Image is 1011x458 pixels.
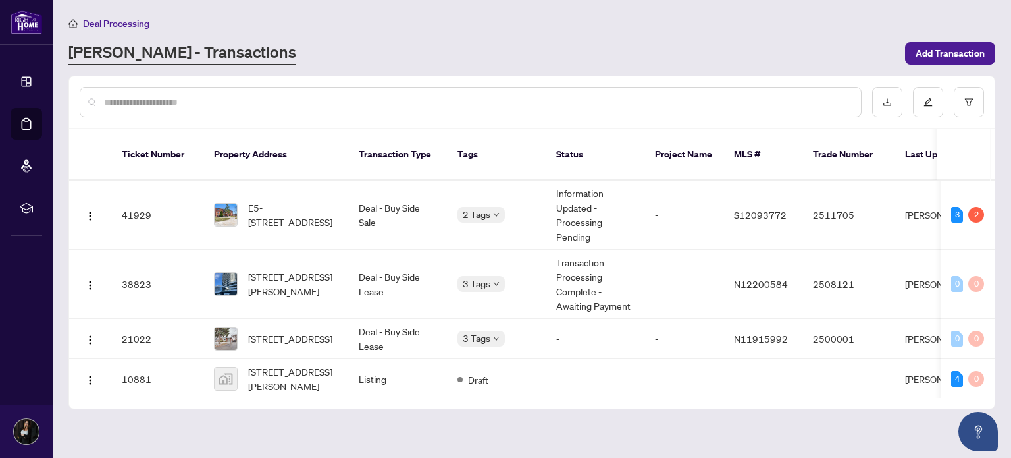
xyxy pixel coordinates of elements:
span: 3 Tags [463,331,490,346]
span: down [493,212,500,218]
div: 0 [968,371,984,387]
img: thumbnail-img [215,273,237,295]
span: S12093772 [734,209,787,221]
a: [PERSON_NAME] - Transactions [68,42,296,65]
td: - [644,250,723,319]
td: [PERSON_NAME] [894,181,993,250]
th: Ticket Number [111,129,203,181]
button: edit [913,87,943,117]
td: Transaction Processing Complete - Awaiting Payment [546,250,644,319]
td: Deal - Buy Side Lease [348,250,447,319]
div: 0 [951,276,963,292]
span: 3 Tags [463,276,490,291]
span: home [68,19,78,28]
button: Add Transaction [905,42,995,65]
span: [STREET_ADDRESS] [248,331,332,346]
td: 38823 [111,250,203,319]
div: 3 [951,207,963,223]
img: thumbnail-img [215,328,237,350]
th: Status [546,129,644,181]
img: Profile Icon [14,419,39,444]
td: 2511705 [802,181,894,250]
button: Logo [80,368,101,389]
span: edit [923,98,933,107]
button: Logo [80,273,101,295]
th: Trade Number [802,129,894,181]
div: 0 [968,276,984,292]
td: 2508121 [802,250,894,319]
td: Information Updated - Processing Pending [546,181,644,250]
td: [PERSON_NAME] [894,250,993,319]
span: 2 Tags [463,207,490,222]
button: Logo [80,328,101,349]
td: 21022 [111,319,203,359]
td: - [802,359,894,399]
img: logo [11,10,42,34]
th: Transaction Type [348,129,447,181]
th: Tags [447,129,546,181]
span: filter [964,98,973,107]
div: 0 [951,331,963,347]
span: E5-[STREET_ADDRESS] [248,200,338,229]
div: 0 [968,331,984,347]
span: Draft [468,372,488,387]
img: Logo [85,375,95,386]
button: Logo [80,204,101,225]
span: [STREET_ADDRESS][PERSON_NAME] [248,364,338,393]
span: down [493,281,500,287]
th: Last Updated By [894,129,993,181]
span: Deal Processing [83,18,149,30]
td: - [546,319,644,359]
span: N11915992 [734,333,788,345]
div: 2 [968,207,984,223]
td: 41929 [111,181,203,250]
td: - [644,359,723,399]
span: down [493,335,500,342]
td: - [644,181,723,250]
img: Logo [85,335,95,345]
td: Listing [348,359,447,399]
td: Deal - Buy Side Sale [348,181,447,250]
img: Logo [85,211,95,221]
td: - [546,359,644,399]
th: Property Address [203,129,348,181]
div: 4 [951,371,963,387]
button: download [872,87,902,117]
td: 2500001 [802,319,894,359]
th: Project Name [644,129,723,181]
span: [STREET_ADDRESS][PERSON_NAME] [248,270,338,299]
img: thumbnail-img [215,368,237,390]
img: thumbnail-img [215,204,237,226]
td: Deal - Buy Side Lease [348,319,447,359]
button: filter [954,87,984,117]
span: Add Transaction [916,43,985,64]
td: [PERSON_NAME] [894,359,993,399]
td: - [644,319,723,359]
img: Logo [85,280,95,291]
td: 10881 [111,359,203,399]
th: MLS # [723,129,802,181]
td: [PERSON_NAME] [894,319,993,359]
span: download [883,98,892,107]
span: N12200584 [734,278,788,290]
button: Open asap [958,412,998,451]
